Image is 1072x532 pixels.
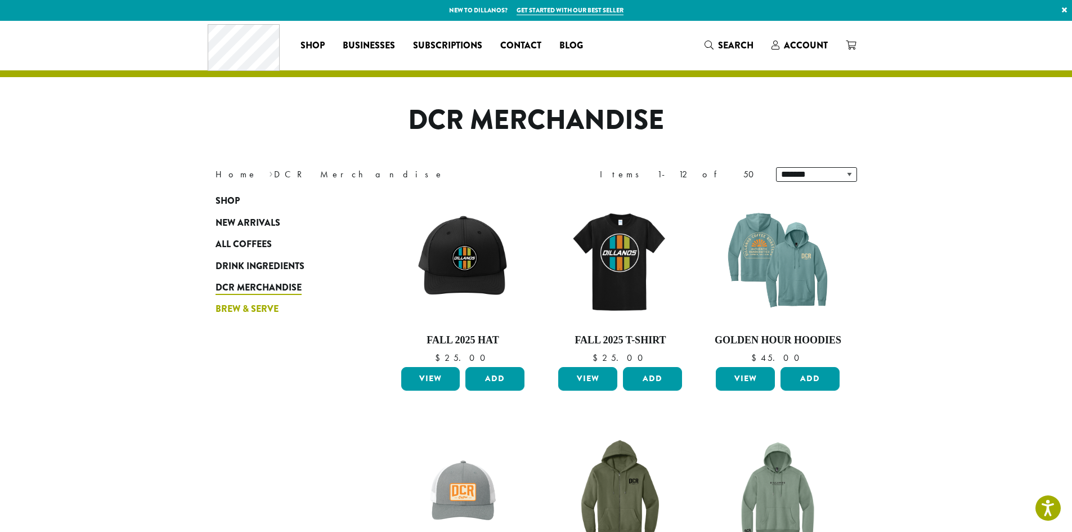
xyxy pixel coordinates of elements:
[216,255,351,276] a: Drink Ingredients
[623,367,682,391] button: Add
[716,367,775,391] a: View
[500,39,541,53] span: Contact
[593,352,602,364] span: $
[718,39,753,52] span: Search
[216,194,240,208] span: Shop
[398,196,528,363] a: Fall 2025 Hat $25.00
[216,238,272,252] span: All Coffees
[555,334,685,347] h4: Fall 2025 T-Shirt
[216,190,351,212] a: Shop
[216,168,257,180] a: Home
[713,196,842,325] img: DCR-SS-Golden-Hour-Hoodie-Eucalyptus-Blue-1200x1200-Web-e1744312709309.png
[216,212,351,234] a: New Arrivals
[216,234,351,255] a: All Coffees
[781,367,840,391] button: Add
[751,352,805,364] bdi: 45.00
[216,302,279,316] span: Brew & Serve
[751,352,761,364] span: $
[216,260,304,274] span: Drink Ingredients
[600,168,759,181] div: Items 1-12 of 50
[517,6,624,15] a: Get started with our best seller
[207,104,865,137] h1: DCR Merchandise
[216,277,351,298] a: DCR Merchandise
[216,168,519,181] nav: Breadcrumb
[269,164,273,181] span: ›
[465,367,524,391] button: Add
[559,39,583,53] span: Blog
[216,281,302,295] span: DCR Merchandise
[713,334,842,347] h4: Golden Hour Hoodies
[435,352,445,364] span: $
[401,367,460,391] a: View
[343,39,395,53] span: Businesses
[300,39,325,53] span: Shop
[555,196,685,363] a: Fall 2025 T-Shirt $25.00
[216,216,280,230] span: New Arrivals
[398,334,528,347] h4: Fall 2025 Hat
[413,39,482,53] span: Subscriptions
[398,196,527,325] img: DCR-Retro-Three-Strip-Circle-Patch-Trucker-Hat-Fall-WEB-scaled.jpg
[713,196,842,363] a: Golden Hour Hoodies $45.00
[291,37,334,55] a: Shop
[555,196,685,325] img: DCR-Retro-Three-Strip-Circle-Tee-Fall-WEB-scaled.jpg
[784,39,828,52] span: Account
[558,367,617,391] a: View
[435,352,491,364] bdi: 25.00
[593,352,648,364] bdi: 25.00
[216,298,351,320] a: Brew & Serve
[696,36,762,55] a: Search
